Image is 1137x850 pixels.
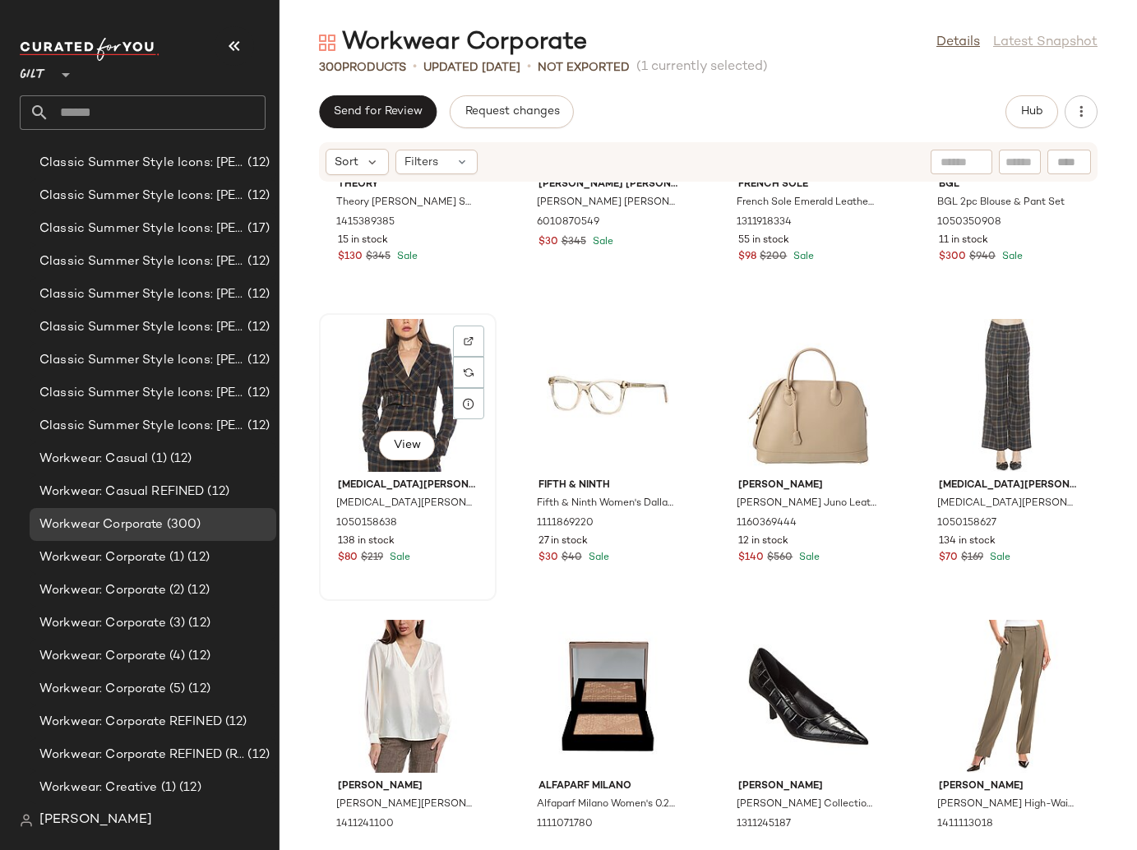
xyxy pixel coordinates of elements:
span: 27 in stock [538,534,588,549]
img: 1050158638_RLLATH.jpg [325,319,491,472]
span: [MEDICAL_DATA][PERSON_NAME] [PERSON_NAME] [937,497,1077,511]
span: (300) [164,515,201,534]
span: Workwear: Corporate (4) [39,647,185,666]
span: $80 [338,551,358,566]
span: FIFTH & NINTH [538,478,678,493]
span: • [527,58,531,77]
span: (12) [185,614,210,633]
span: Workwear Corporate [39,515,164,534]
span: (12) [244,252,270,271]
span: $98 [738,250,756,265]
span: $940 [969,250,996,265]
span: (12) [176,778,201,797]
span: [PERSON_NAME] [338,779,478,794]
span: Sort [335,154,358,171]
span: (12) [184,548,210,567]
span: 15 in stock [338,233,388,248]
span: $40 [562,551,582,566]
span: Request changes [464,105,559,118]
span: Classic Summer Style Icons: [PERSON_NAME] REFINED (Pink) [39,252,244,271]
span: $130 [338,250,363,265]
span: 1111869220 [537,516,594,531]
span: Sale [796,552,820,563]
span: • [413,58,417,77]
span: Gilt [20,56,46,85]
span: Classic Summer Style Icons: [PERSON_NAME] Women (2) [39,417,244,436]
span: 1411113018 [937,817,993,832]
span: 134 in stock [939,534,996,549]
span: Classic Summer Style Icons: [PERSON_NAME] Women (1) [39,384,244,403]
span: (12) [244,746,270,765]
p: Not Exported [538,59,630,76]
img: 1111071780_RLLATH.jpg [525,620,691,773]
span: 1050158627 [937,516,996,531]
span: (12) [244,285,270,304]
span: [PERSON_NAME][PERSON_NAME]-Blend Blouse [336,797,476,812]
span: [PERSON_NAME] [738,478,878,493]
span: Workwear: Casual REFINED [39,483,204,501]
div: Products [319,59,406,76]
span: 1111071780 [537,817,593,832]
span: 1050350908 [937,215,1001,230]
span: (12) [244,351,270,370]
a: Details [936,33,980,53]
span: $140 [738,551,764,566]
span: $200 [760,250,787,265]
img: svg%3e [464,367,474,377]
span: Sale [987,552,1010,563]
img: svg%3e [20,814,33,827]
img: svg%3e [319,35,335,51]
img: svg%3e [464,336,474,346]
span: View [393,439,421,452]
span: Workwear: Creative (1) [39,778,176,797]
span: $345 [366,250,391,265]
span: (12) [167,450,192,469]
span: [MEDICAL_DATA][PERSON_NAME] [338,478,478,493]
span: 1311918334 [737,215,792,230]
span: 6010870549 [537,215,599,230]
span: 1415389385 [336,215,395,230]
span: Classic Summer Style Icons: [PERSON_NAME] (3) [39,351,244,370]
span: Alfaparf Milano [538,779,678,794]
span: $169 [961,551,983,566]
span: $219 [361,551,383,566]
span: (12) [184,581,210,600]
span: Send for Review [333,105,423,118]
span: [PERSON_NAME] [939,779,1079,794]
span: [PERSON_NAME] [PERSON_NAME] Women's Watch [537,196,677,210]
span: (17) [244,219,270,238]
img: 1411113018_RLLATH.jpg [926,620,1092,773]
span: Classic Summer Style Icons: [PERSON_NAME] (1) [39,285,244,304]
span: $345 [562,235,586,250]
span: Workwear: Corporate (5) [39,680,185,699]
span: Filters [404,154,438,171]
span: Workwear: Corporate REFINED (Red) [39,746,244,765]
span: Classic Summer Style Icons: [PERSON_NAME] (7) [39,154,244,173]
span: Classic Summer Style Icons: [PERSON_NAME] (2) [39,318,244,337]
span: French Sole Emerald Leather Flat [737,196,876,210]
span: Sale [585,552,609,563]
span: 12 in stock [738,534,788,549]
span: BGL [939,178,1079,192]
span: (12) [244,384,270,403]
span: [MEDICAL_DATA][PERSON_NAME] [PERSON_NAME] [336,497,476,511]
span: [PERSON_NAME] Juno Leather Tote [737,497,876,511]
span: 1311245187 [737,817,791,832]
span: (12) [244,318,270,337]
span: (12) [185,647,210,666]
span: Sale [589,237,613,247]
span: Workwear: Corporate (2) [39,581,184,600]
span: [PERSON_NAME] [738,779,878,794]
span: [MEDICAL_DATA][PERSON_NAME] [939,478,1079,493]
span: (12) [244,417,270,436]
span: 55 in stock [738,233,789,248]
span: Workwear: Corporate (1) [39,548,184,567]
span: BGL 2pc Blouse & Pant Set [937,196,1065,210]
span: Alfaparf Milano Women's 0.28oz 134 Forever Gold Glow FX Highlighting Powder [537,797,677,812]
span: 1050158638 [336,516,397,531]
img: 1111869220_RLLATH.jpg [525,319,691,472]
span: French Sole [738,178,878,192]
span: Workwear: Casual (1) [39,450,167,469]
span: (1 currently selected) [636,58,768,77]
span: (12) [204,483,229,501]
